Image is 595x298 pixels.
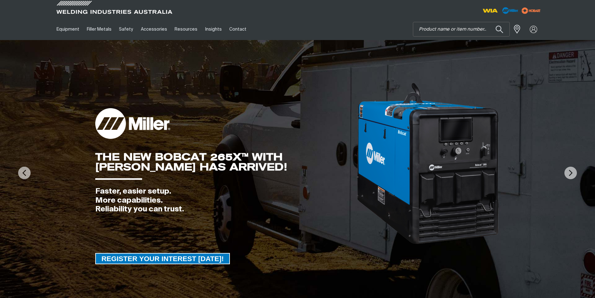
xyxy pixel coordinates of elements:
[115,18,137,40] a: Safety
[18,167,31,179] img: PrevArrow
[413,22,509,36] input: Product name or item number...
[53,18,420,40] nav: Main
[201,18,225,40] a: Insights
[226,18,250,40] a: Contact
[53,18,83,40] a: Equipment
[564,167,577,179] img: NextArrow
[95,152,356,172] div: THE NEW BOBCAT 265X™ WITH [PERSON_NAME] HAS ARRIVED!
[96,253,230,264] span: REGISTER YOUR INTEREST [DATE]!
[95,187,356,214] div: Faster, easier setup. More capabilities. Reliability you can trust.
[83,18,115,40] a: Filler Metals
[520,6,543,15] img: miller
[137,18,171,40] a: Accessories
[95,253,230,264] a: REGISTER YOUR INTEREST TODAY!
[171,18,201,40] a: Resources
[489,22,510,37] button: Search products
